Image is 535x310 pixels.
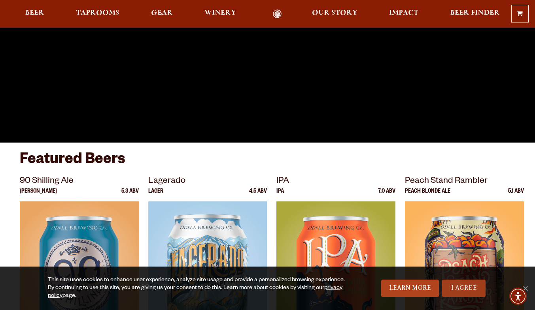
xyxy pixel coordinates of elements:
p: 4.5 ABV [249,189,267,201]
p: [PERSON_NAME] [20,189,57,201]
p: IPA [276,189,284,201]
a: Our Story [307,9,363,19]
a: Beer [20,9,49,19]
a: I Agree [442,280,486,297]
span: Beer Finder [450,10,500,16]
p: 90 Shilling Ale [20,175,139,189]
p: 7.0 ABV [378,189,395,201]
p: IPA [276,175,395,189]
p: Peach Blonde Ale [405,189,450,201]
a: Impact [384,9,423,19]
div: Accessibility Menu [509,287,527,305]
div: This site uses cookies to enhance user experience, analyze site usage and provide a personalized ... [48,276,345,300]
a: privacy policy [48,285,342,299]
span: Gear [151,10,173,16]
p: 5.1 ABV [508,189,524,201]
span: Our Story [312,10,357,16]
span: Beer [25,10,44,16]
span: Impact [389,10,418,16]
span: Taprooms [76,10,119,16]
p: Lagerado [148,175,267,189]
p: Lager [148,189,163,201]
h3: Featured Beers [20,150,515,175]
a: Taprooms [71,9,125,19]
a: Learn More [381,280,439,297]
p: Peach Stand Rambler [405,175,524,189]
p: 5.3 ABV [121,189,139,201]
a: Beer Finder [445,9,505,19]
a: Odell Home [263,9,292,19]
span: Winery [204,10,236,16]
a: Gear [146,9,178,19]
a: Winery [199,9,241,19]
